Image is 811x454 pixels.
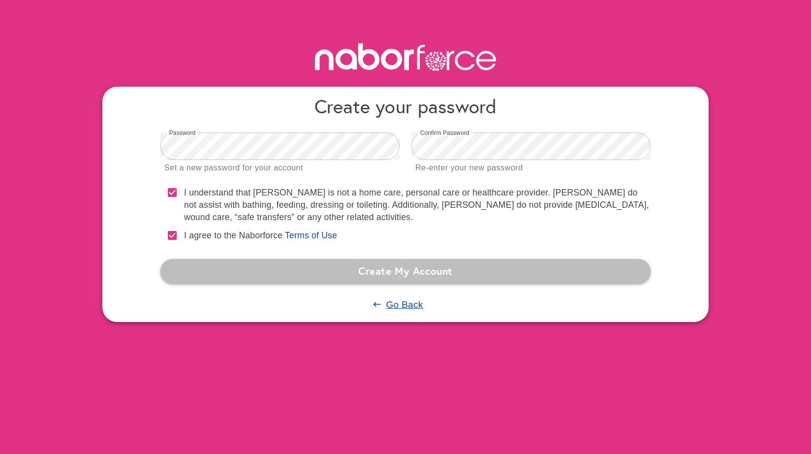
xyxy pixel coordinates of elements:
[184,229,282,242] label: I agree to the Naborforce
[415,162,523,175] div: Re-enter your new password
[285,230,337,240] a: Terms of Use
[160,259,651,283] button: Create My Account
[386,299,423,310] u: Go Back
[164,162,303,175] div: Set a new password for your account
[168,262,643,280] span: Create My Account
[184,187,651,224] label: I understand that [PERSON_NAME] is not a home care, personal care or healthcare provider. [PERSON...
[160,95,651,118] h4: Create your password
